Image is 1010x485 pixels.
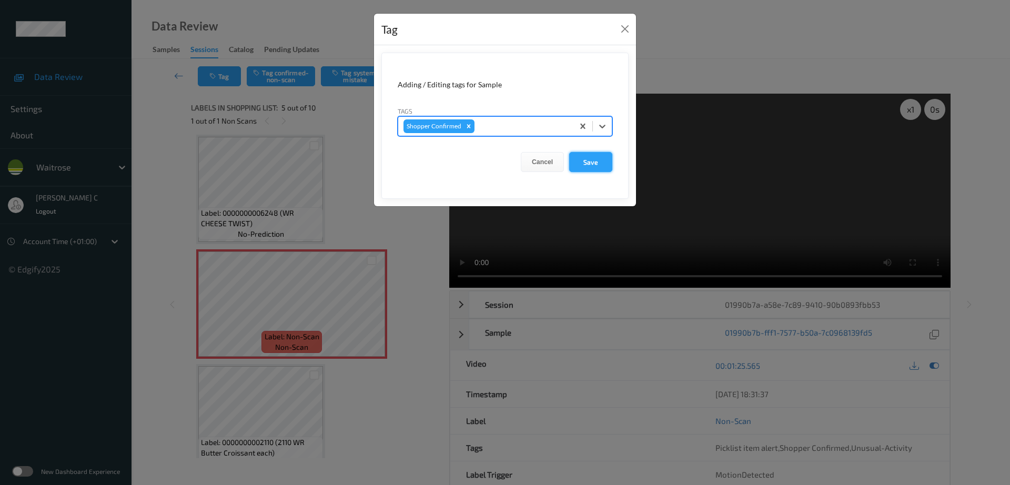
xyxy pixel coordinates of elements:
[521,152,564,172] button: Cancel
[463,119,474,133] div: Remove Shopper Confirmed
[403,119,463,133] div: Shopper Confirmed
[398,106,412,116] label: Tags
[618,22,632,36] button: Close
[381,21,398,38] div: Tag
[569,152,612,172] button: Save
[398,79,612,90] div: Adding / Editing tags for Sample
